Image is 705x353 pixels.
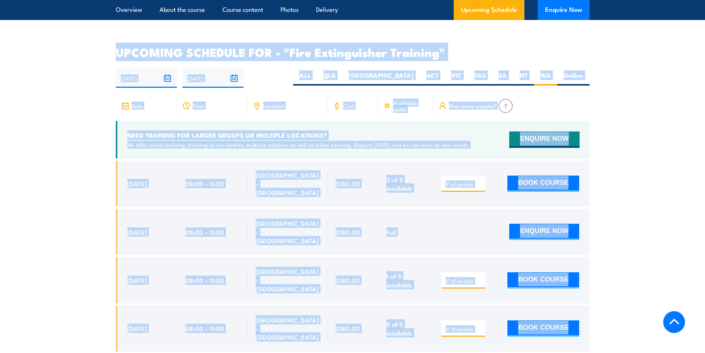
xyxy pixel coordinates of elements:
[386,272,425,289] span: 1 of 5 available
[509,131,579,148] button: ENQUIRE NOW
[336,179,360,188] span: $180.00
[557,71,590,86] label: Online
[317,71,342,86] label: QLD
[182,69,244,88] input: To date
[446,277,483,284] input: # of people
[336,324,360,333] span: $180.00
[343,103,354,109] span: Cost
[509,224,579,240] button: ENQUIRE NOW
[386,228,396,236] span: Full
[185,228,224,236] span: 08:00 - 11:00
[513,71,534,86] label: NT
[256,316,319,342] span: [GEOGRAPHIC_DATA] - [GEOGRAPHIC_DATA]
[256,171,319,197] span: [GEOGRAPHIC_DATA] - [GEOGRAPHIC_DATA]
[185,276,224,284] span: 08:00 - 11:00
[492,71,513,86] label: SA
[336,276,360,284] span: $180.00
[127,276,147,284] span: [DATE]
[263,103,284,109] span: Location
[342,71,420,86] label: [GEOGRAPHIC_DATA]
[449,103,496,109] span: How many people?
[127,324,147,333] span: [DATE]
[127,141,469,149] p: We offer onsite training, training at our centres, multisite solutions as well as online training...
[256,219,319,245] span: [GEOGRAPHIC_DATA] - [GEOGRAPHIC_DATA]
[256,267,319,293] span: [GEOGRAPHIC_DATA] - [GEOGRAPHIC_DATA]
[507,320,579,337] button: BOOK COURSE
[386,320,425,337] span: 5 of 5 available
[127,228,147,236] span: [DATE]
[127,131,469,139] h4: NEED TRAINING FOR LARGER GROUPS OR MULTIPLE LOCATIONS?
[446,180,483,188] input: # of people
[393,100,428,112] span: Available spots
[336,228,360,236] span: $180.00
[420,71,445,86] label: ACT
[127,179,147,188] span: [DATE]
[386,175,425,193] span: 3 of 5 available
[293,71,317,86] label: ALL
[131,103,143,109] span: Date
[116,69,177,88] input: From date
[445,71,468,86] label: VIC
[193,103,204,109] span: Time
[507,176,579,192] button: BOOK COURSE
[507,272,579,289] button: BOOK COURSE
[116,47,590,57] h2: UPCOMING SCHEDULE FOR - "Fire Extinguisher Training"
[185,179,224,188] span: 08:00 - 11:00
[446,325,483,333] input: # of people
[185,324,224,333] span: 08:00 - 11:00
[468,71,492,86] label: TAS
[534,71,557,86] label: WA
